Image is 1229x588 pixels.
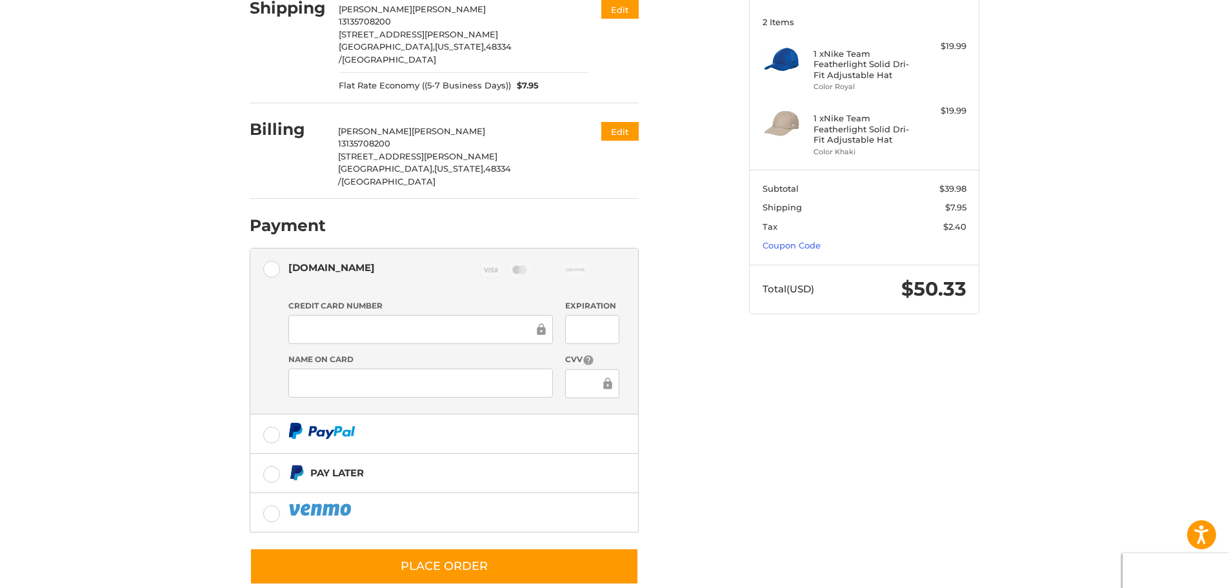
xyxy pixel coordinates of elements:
span: [GEOGRAPHIC_DATA] [341,176,435,187]
span: $7.95 [511,79,539,92]
span: 48334 / [338,163,511,187]
span: 13135708200 [339,16,391,26]
span: [US_STATE], [435,41,486,52]
h3: 2 Items [763,17,966,27]
span: [STREET_ADDRESS][PERSON_NAME] [339,29,498,39]
span: [GEOGRAPHIC_DATA], [339,41,435,52]
span: $39.98 [939,183,966,194]
span: Flat Rate Economy ((5-7 Business Days)) [339,79,511,92]
span: [PERSON_NAME] [412,126,485,136]
h2: Payment [250,216,326,236]
span: Total (USD) [763,283,814,295]
span: Shipping [763,202,802,212]
li: Color Royal [814,81,912,92]
a: Coupon Code [763,240,821,250]
img: Pay Later icon [288,465,305,481]
img: PayPal icon [288,502,354,518]
h2: Billing [250,119,325,139]
span: [GEOGRAPHIC_DATA] [342,54,436,65]
div: [DOMAIN_NAME] [288,257,375,278]
iframe: Google Customer Reviews [1123,553,1229,588]
label: Credit Card Number [288,300,553,312]
h4: 1 x Nike Team Featherlight Solid Dri-Fit Adjustable Hat [814,48,912,80]
span: $7.95 [945,202,966,212]
h4: 1 x Nike Team Featherlight Solid Dri-Fit Adjustable Hat [814,113,912,145]
label: CVV [565,354,619,366]
span: $50.33 [901,277,966,301]
span: Subtotal [763,183,799,194]
div: $19.99 [915,105,966,117]
button: Edit [601,122,639,141]
label: Expiration [565,300,619,312]
span: [PERSON_NAME] [339,4,412,14]
span: 13135708200 [338,138,390,148]
div: Pay Later [310,462,364,483]
span: 48334 / [339,41,512,65]
label: Name on Card [288,354,553,365]
div: $19.99 [915,40,966,53]
span: [PERSON_NAME] [338,126,412,136]
li: Color Khaki [814,147,912,157]
span: [PERSON_NAME] [412,4,486,14]
span: [STREET_ADDRESS][PERSON_NAME] [338,151,497,161]
span: Tax [763,221,777,232]
button: Place Order [250,548,639,585]
img: PayPal icon [288,423,355,439]
span: [US_STATE], [434,163,485,174]
span: $2.40 [943,221,966,232]
span: [GEOGRAPHIC_DATA], [338,163,434,174]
